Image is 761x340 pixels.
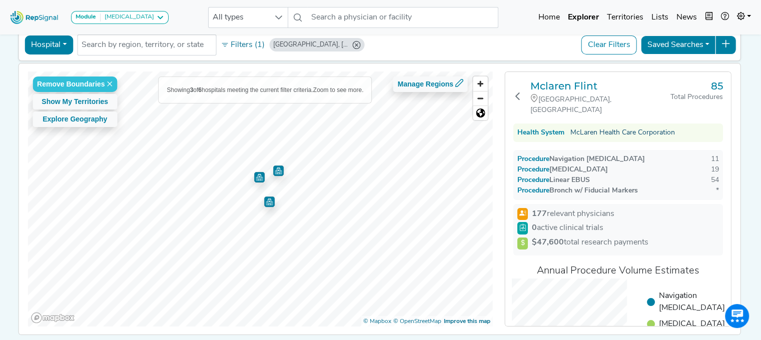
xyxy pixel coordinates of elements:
[313,86,364,93] span: Zoom to see more.
[393,76,468,92] button: Manage Regions
[532,222,603,234] span: active clinical trials
[670,92,723,102] div: Total Procedures
[670,80,723,92] h3: 85
[513,263,723,278] div: Annual Procedure Volume Estimates
[581,35,637,54] button: Clear Filters
[646,318,724,330] li: [MEDICAL_DATA]
[33,94,117,109] button: Show My Territories
[218,36,267,53] button: Filters (1)
[33,111,117,127] button: Explore Geography
[532,224,537,232] strong: 0
[701,7,717,27] button: Intel Book
[534,7,564,27] a: Home
[527,155,549,163] span: Procedure
[517,127,564,138] div: Health System
[530,80,670,92] a: Mclaren Flint
[473,105,488,120] button: Reset bearing to north
[33,76,117,92] button: Remove Boundaries
[76,14,96,20] strong: Module
[532,210,547,218] strong: 177
[711,164,719,175] div: 19
[570,127,675,138] a: McLaren Health Care Corporation
[517,185,638,196] div: Bronch w/ Fiducial Markers
[603,7,647,27] a: Territories
[190,86,194,93] b: 3
[363,318,391,324] a: Mapbox
[711,154,719,164] div: 11
[646,290,724,314] li: Navigation [MEDICAL_DATA]
[473,91,488,105] span: Zoom out
[307,7,498,28] input: Search a physician or facility
[269,38,364,51] div: Flint, MI
[564,7,603,27] a: Explorer
[711,175,719,185] div: 54
[273,165,284,176] div: Map marker
[264,196,275,207] div: Map marker
[28,71,498,332] canvas: Map
[473,91,488,105] button: Zoom out
[82,39,212,51] input: Search by region, territory, or state
[532,238,564,246] strong: $47,600
[273,40,348,49] div: [GEOGRAPHIC_DATA], [GEOGRAPHIC_DATA]
[444,318,490,324] a: Map feedback
[532,238,648,246] span: total research payments
[641,35,716,54] button: Saved Searches
[31,312,75,323] a: Mapbox logo
[473,106,488,120] span: Reset zoom
[254,172,265,182] div: Map marker
[101,13,154,21] div: [MEDICAL_DATA]
[71,11,169,24] button: Module[MEDICAL_DATA]
[198,86,202,93] b: 6
[517,175,590,185] div: Linear EBUS
[527,187,549,194] span: Procedure
[167,86,313,93] span: Showing of hospitals meeting the current filter criteria.
[672,7,701,27] a: News
[647,7,672,27] a: Lists
[517,164,608,175] div: [MEDICAL_DATA]
[25,35,73,54] button: Hospital
[393,318,441,324] a: OpenStreetMap
[530,94,670,115] div: [GEOGRAPHIC_DATA], [GEOGRAPHIC_DATA]
[473,76,488,91] button: Zoom in
[517,154,645,164] div: Navigation [MEDICAL_DATA]
[527,166,549,173] span: Procedure
[209,7,269,27] span: All types
[527,176,549,184] span: Procedure
[532,208,614,220] span: relevant physicians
